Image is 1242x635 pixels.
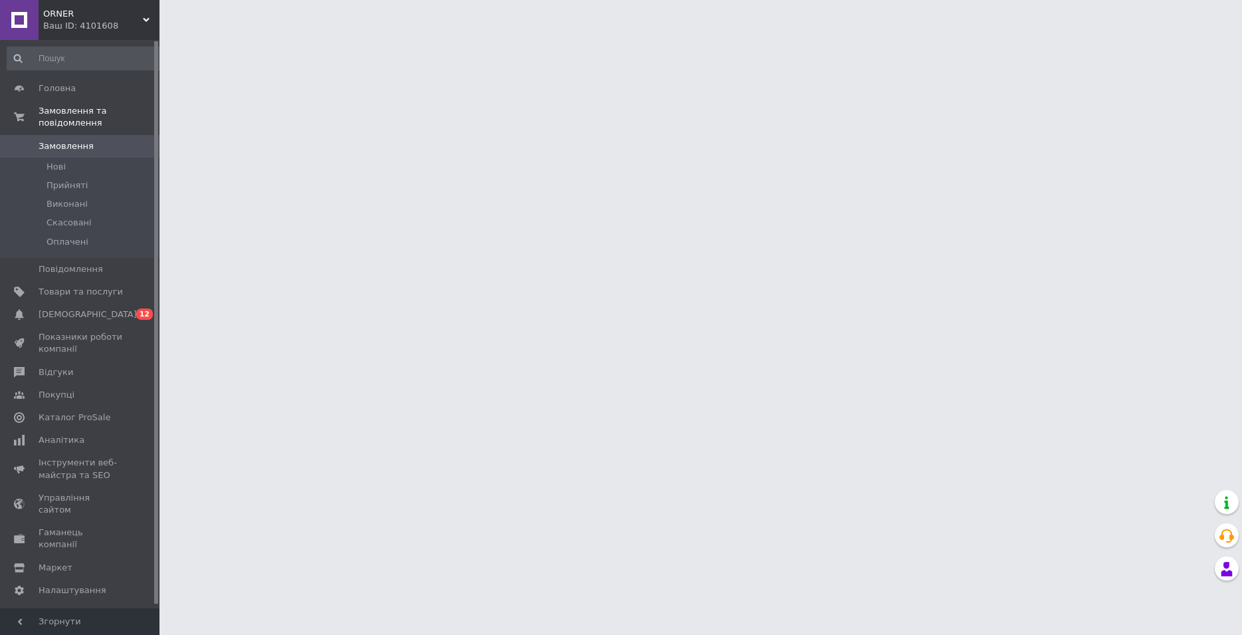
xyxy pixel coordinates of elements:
span: Головна [39,82,76,94]
span: Маркет [39,562,72,574]
span: Повідомлення [39,263,103,275]
span: Оплачені [47,236,88,248]
span: Каталог ProSale [39,412,110,424]
span: ORNER [43,8,143,20]
span: Скасовані [47,217,92,229]
span: Відгуки [39,366,73,378]
span: Покупці [39,389,74,401]
span: Показники роботи компанії [39,331,123,355]
div: Ваш ID: 4101608 [43,20,159,32]
span: [DEMOGRAPHIC_DATA] [39,309,137,320]
span: Інструменти веб-майстра та SEO [39,457,123,481]
span: Гаманець компанії [39,527,123,551]
span: Замовлення та повідомлення [39,105,159,129]
span: Нові [47,161,66,173]
span: Замовлення [39,140,94,152]
span: Прийняті [47,180,88,191]
span: Аналітика [39,434,84,446]
input: Пошук [7,47,164,70]
span: 12 [136,309,153,320]
span: Виконані [47,198,88,210]
span: Управління сайтом [39,492,123,516]
span: Товари та послуги [39,286,123,298]
span: Налаштування [39,584,106,596]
